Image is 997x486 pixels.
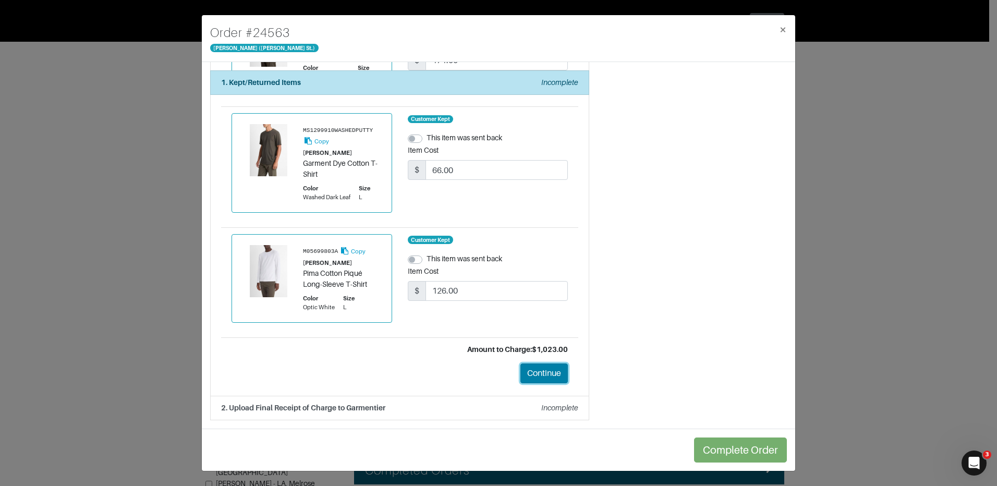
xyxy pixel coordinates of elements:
[541,404,578,412] em: Incomplete
[779,22,787,37] span: ×
[303,303,335,312] div: Optic White
[303,158,381,180] div: Garment Dye Cotton T-Shirt
[427,253,502,264] label: This item was sent back
[314,138,329,144] small: Copy
[520,363,568,383] button: Continue
[303,184,350,193] div: Color
[962,451,987,476] iframe: Intercom live chat
[242,245,295,297] img: Product
[351,248,366,254] small: Copy
[303,64,349,72] div: Color
[408,266,439,277] label: Item Cost
[343,303,355,312] div: L
[541,78,578,87] em: Incomplete
[408,160,426,180] span: $
[303,150,352,156] small: [PERSON_NAME]
[221,404,385,412] strong: 2. Upload Final Receipt of Charge to Garmentier
[303,127,373,133] small: MS1299910WASHEDPUTTY
[694,438,787,463] button: Complete Order
[408,281,426,301] span: $
[408,145,439,156] label: Item Cost
[303,260,352,266] small: [PERSON_NAME]
[303,248,338,254] small: M05699803A
[358,64,369,72] div: Size
[983,451,991,459] span: 3
[408,236,454,244] span: Customer Kept
[303,135,330,147] button: Copy
[232,344,568,355] div: Amount to Charge: $1,023.00
[303,193,350,202] div: Washed Dark Leaf
[242,124,295,176] img: Product
[359,184,370,193] div: Size
[339,245,366,257] button: Copy
[303,294,335,303] div: Color
[408,115,454,124] span: Customer Kept
[359,193,370,202] div: L
[303,268,381,290] div: Pima Cotton Piqué Long-Sleeve T-Shirt
[427,132,502,143] label: This item was sent back
[221,78,301,87] strong: 1. Kept/Returned Items
[343,294,355,303] div: Size
[771,15,795,44] button: Close
[210,44,319,52] span: [PERSON_NAME] ([PERSON_NAME] St.)
[210,23,319,42] h4: Order # 24563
